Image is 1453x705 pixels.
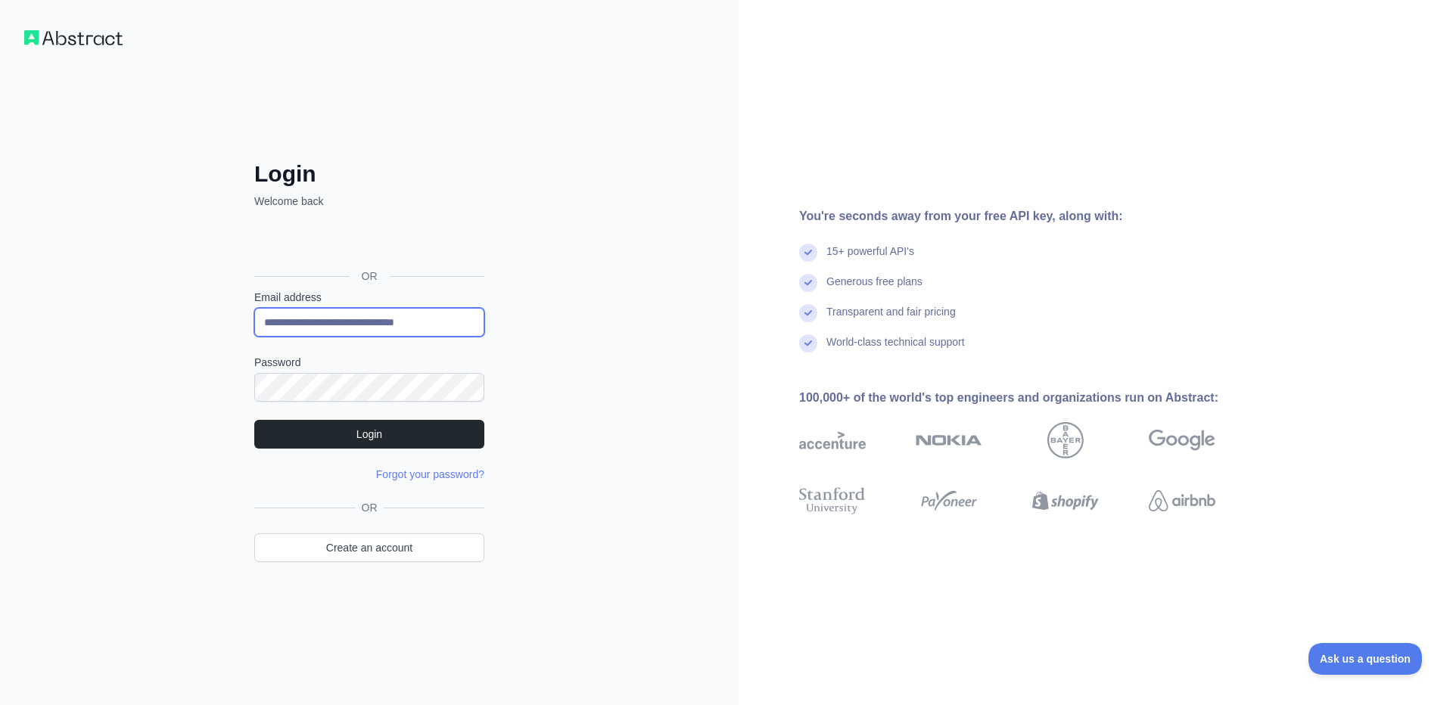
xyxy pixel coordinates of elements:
[1047,422,1084,458] img: bayer
[376,468,484,480] a: Forgot your password?
[1149,484,1215,517] img: airbnb
[826,334,965,365] div: World-class technical support
[350,269,390,284] span: OR
[799,274,817,292] img: check mark
[254,160,484,188] h2: Login
[826,274,923,304] div: Generous free plans
[799,389,1264,407] div: 100,000+ of the world's top engineers and organizations run on Abstract:
[799,484,866,517] img: stanford university
[1149,422,1215,458] img: google
[826,244,914,274] div: 15+ powerful API's
[254,355,484,370] label: Password
[24,30,123,45] img: Workflow
[799,304,817,322] img: check mark
[916,484,982,517] img: payoneer
[799,334,817,352] img: check mark
[799,207,1264,225] div: You're seconds away from your free API key, along with:
[799,244,817,262] img: check mark
[799,422,866,458] img: accenture
[826,304,956,334] div: Transparent and fair pricing
[356,500,384,515] span: OR
[254,420,484,449] button: Login
[1032,484,1099,517] img: shopify
[247,225,489,259] iframe: Sign in with Google Button
[254,194,484,209] p: Welcome back
[254,533,484,562] a: Create an account
[1308,643,1423,675] iframe: Toggle Customer Support
[254,290,484,305] label: Email address
[916,422,982,458] img: nokia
